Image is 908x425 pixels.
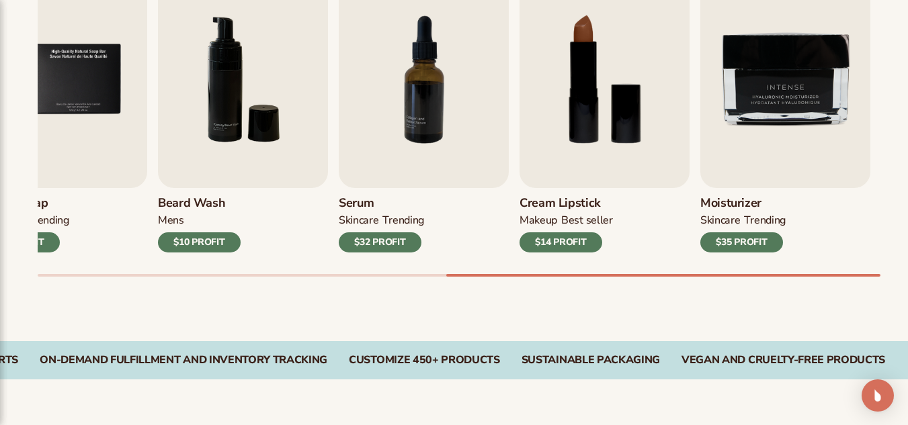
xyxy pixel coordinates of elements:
[158,196,241,211] h3: Beard Wash
[682,354,885,367] div: VEGAN AND CRUELTY-FREE PRODUCTS
[339,232,421,252] div: $32 PROFIT
[744,214,785,228] div: TRENDING
[520,196,613,211] h3: Cream Lipstick
[700,232,783,252] div: $35 PROFIT
[349,354,500,367] div: CUSTOMIZE 450+ PRODUCTS
[561,214,613,228] div: BEST SELLER
[158,232,241,252] div: $10 PROFIT
[339,196,424,211] h3: Serum
[339,214,378,228] div: SKINCARE
[700,196,786,211] h3: Moisturizer
[520,214,557,228] div: MAKEUP
[522,354,660,367] div: SUSTAINABLE PACKAGING
[158,214,184,228] div: mens
[520,232,602,252] div: $14 PROFIT
[28,214,69,228] div: TRENDING
[700,214,740,228] div: SKINCARE
[40,354,327,367] div: On-Demand Fulfillment and Inventory Tracking
[862,379,894,412] div: Open Intercom Messenger
[382,214,423,228] div: TRENDING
